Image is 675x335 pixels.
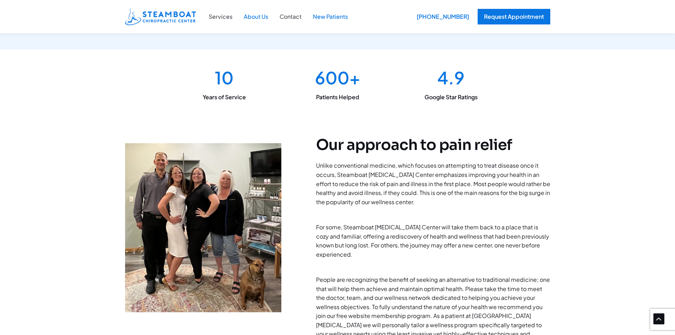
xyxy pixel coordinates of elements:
span: 600 [315,67,349,88]
a: New Patients [307,12,354,21]
p: Unlike conventional medicine, which focuses on attempting to treat disease once it occurs, Steamb... [316,161,550,206]
a: Services [203,12,238,21]
span: 10 [215,67,234,88]
p: For some, Steamboat [MEDICAL_DATA] Center will take them back to a place that is cozy and familia... [316,223,550,259]
a: About Us [238,12,274,21]
a: Contact [274,12,307,21]
span: 4.9 [437,67,465,88]
h2: Our approach to pain relief [316,136,550,154]
span: + [349,67,360,88]
div: Google Star Ratings [398,93,504,101]
div: Years of Service [171,93,277,101]
nav: Site Navigation [203,8,354,25]
div: [PHONE_NUMBER] [412,9,474,24]
div: Patients Helped [285,93,391,101]
a: Request Appointment [478,9,550,24]
img: Steamboat Chiropractic Center [125,8,196,25]
a: [PHONE_NUMBER] [412,9,471,24]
